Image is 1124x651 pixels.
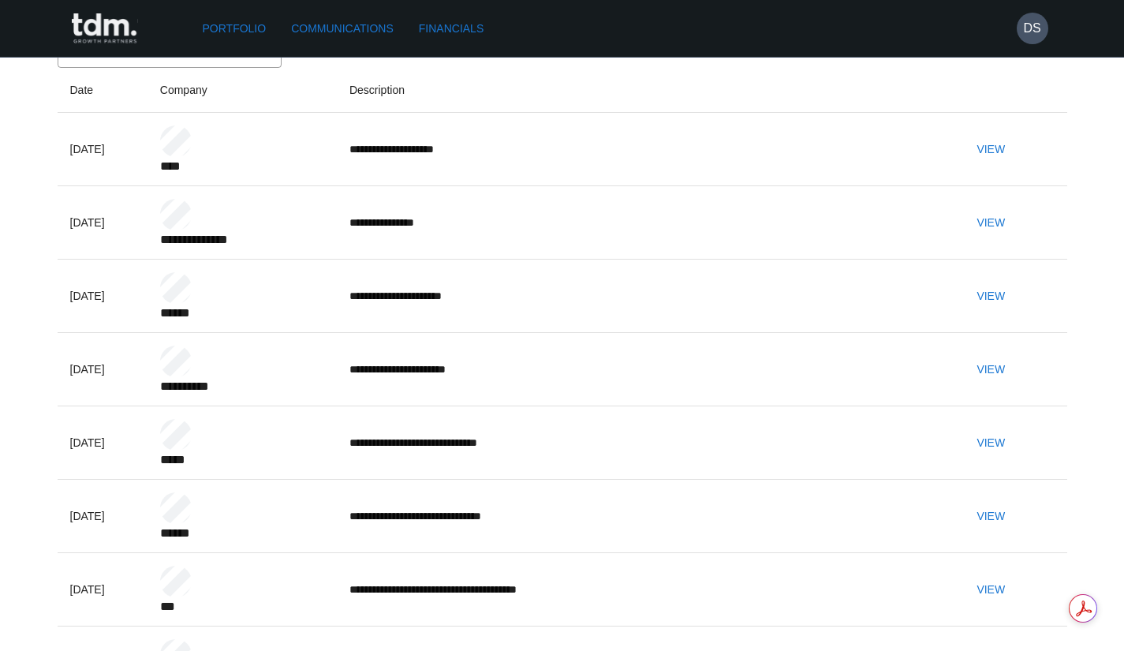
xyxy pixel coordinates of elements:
[965,282,1016,311] button: View
[965,135,1016,164] button: View
[965,428,1016,458] button: View
[58,553,148,627] td: [DATE]
[965,355,1016,384] button: View
[413,14,490,43] a: Financials
[58,68,148,113] th: Date
[148,68,337,113] th: Company
[58,333,148,406] td: [DATE]
[58,406,148,480] td: [DATE]
[965,575,1016,604] button: View
[1023,19,1040,38] h6: DS
[58,186,148,260] td: [DATE]
[196,14,273,43] a: Portfolio
[965,208,1016,238] button: View
[58,480,148,553] td: [DATE]
[285,14,400,43] a: Communications
[337,68,953,113] th: Description
[58,260,148,333] td: [DATE]
[1017,13,1048,44] button: DS
[58,113,148,186] td: [DATE]
[965,502,1016,531] button: View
